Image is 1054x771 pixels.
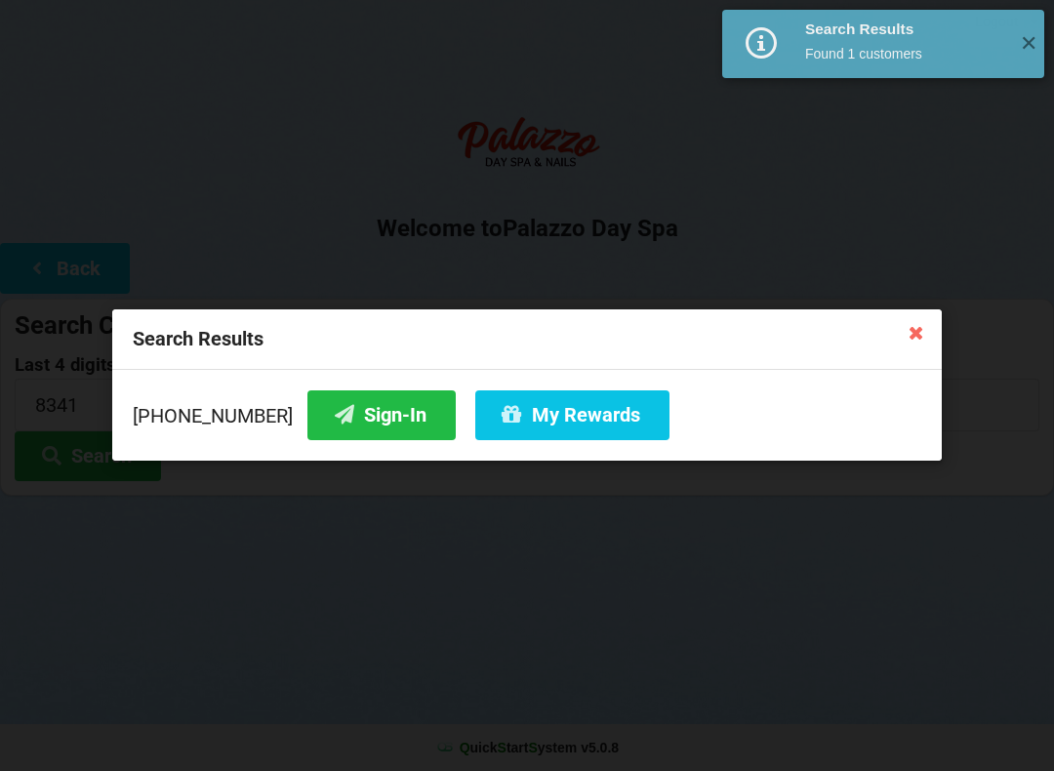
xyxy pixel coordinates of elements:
button: Sign-In [307,390,456,440]
div: Search Results [805,20,1005,39]
div: [PHONE_NUMBER] [133,390,921,440]
div: Search Results [112,309,942,370]
div: Found 1 customers [805,44,1005,63]
button: My Rewards [475,390,669,440]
